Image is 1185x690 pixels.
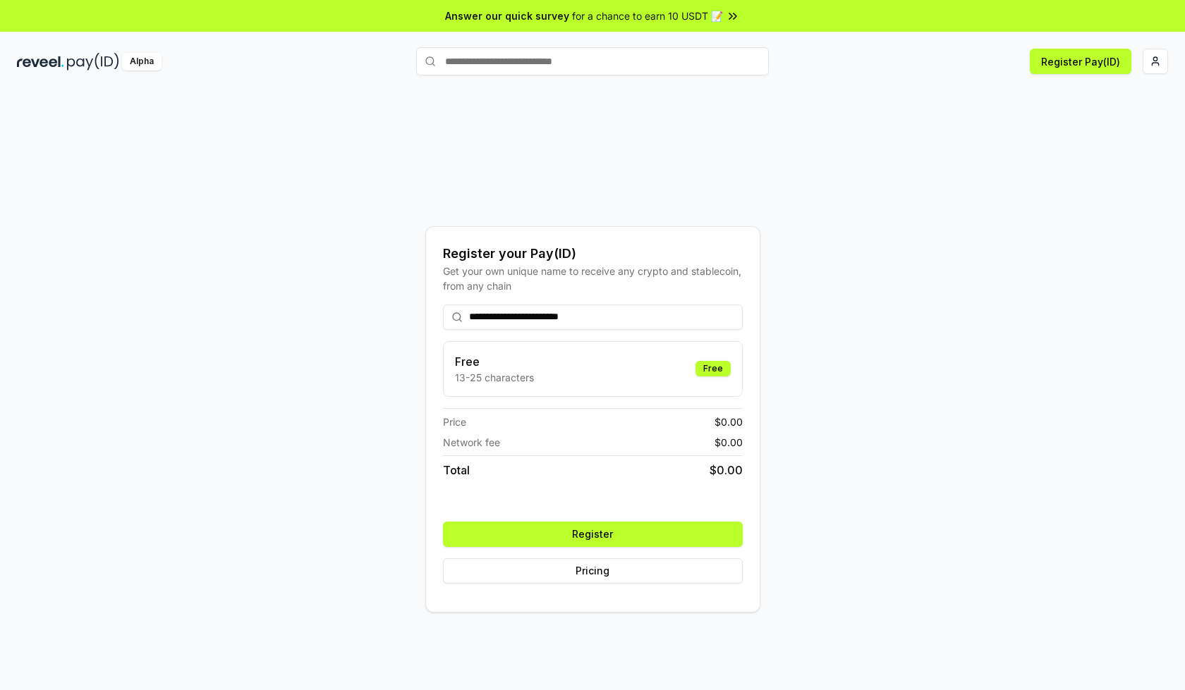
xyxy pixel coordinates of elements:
button: Register [443,522,743,547]
img: reveel_dark [17,53,64,70]
img: pay_id [67,53,119,70]
button: Register Pay(ID) [1030,49,1131,74]
span: Price [443,414,466,429]
span: $ 0.00 [715,435,743,450]
span: Answer our quick survey [445,8,569,23]
div: Register your Pay(ID) [443,244,743,264]
button: Pricing [443,558,743,584]
span: Network fee [443,435,500,450]
div: Get your own unique name to receive any crypto and stablecoin, from any chain [443,264,743,293]
div: Alpha [122,53,162,70]
span: for a chance to earn 10 USDT 📝 [572,8,723,23]
p: 13-25 characters [455,370,534,385]
span: $ 0.00 [710,462,743,479]
h3: Free [455,353,534,370]
div: Free [695,361,731,376]
span: Total [443,462,470,479]
span: $ 0.00 [715,414,743,429]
